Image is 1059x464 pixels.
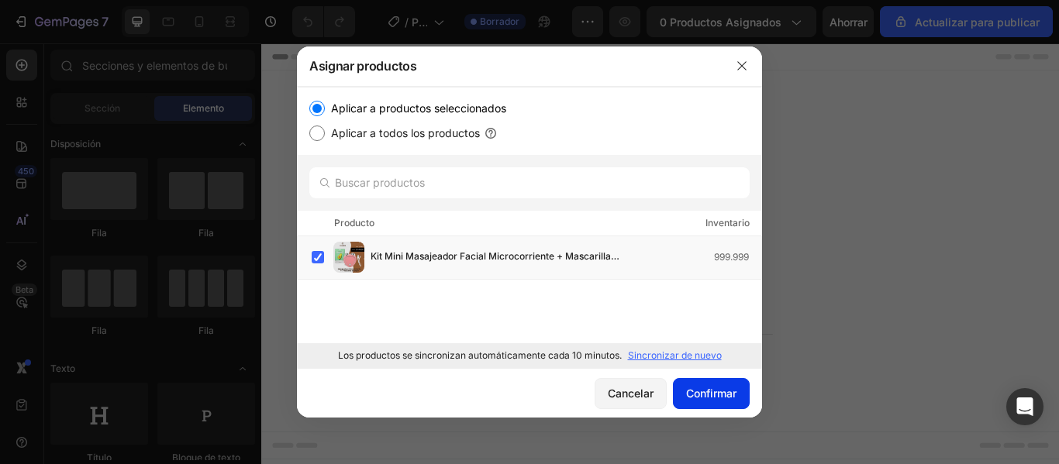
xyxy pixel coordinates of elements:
font: Asignar productos [309,58,417,74]
font: 999.999 [714,251,749,263]
button: Confirmar [673,378,750,409]
div: Start with Sections from sidebar [371,249,559,268]
font: Aplicar a productos seleccionados [331,101,506,115]
button: Cancelar [595,378,667,409]
font: Los productos se sincronizan automáticamente cada 10 minutos. [338,349,622,361]
div: Abrir Intercom Messenger [1006,388,1043,425]
input: Buscar productos [309,167,750,198]
button: Add elements [468,280,578,311]
font: Kit Mini Masajeador Facial Microcorriente + Mascarilla Bioaqua [371,250,619,277]
font: Inventario [705,217,750,229]
font: Producto [334,217,374,229]
font: Aplicar a todos los productos [331,126,480,139]
font: Sincronizar de nuevo [628,349,722,361]
button: Add sections [353,280,459,311]
img: imagen del producto [333,242,364,273]
font: Confirmar [686,387,736,400]
div: Start with Generating from URL or image [361,367,570,380]
font: Cancelar [608,387,654,400]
